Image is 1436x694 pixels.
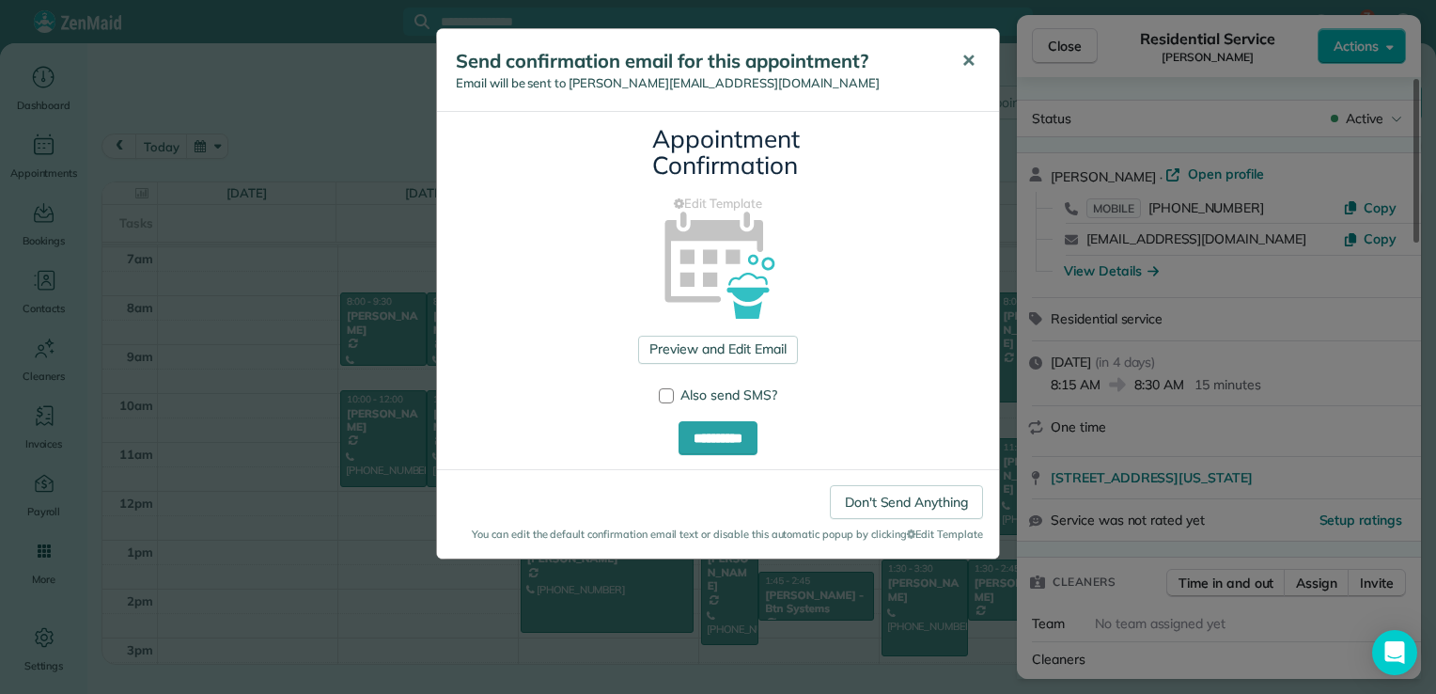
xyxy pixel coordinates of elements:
img: appointment_confirmation_icon-141e34405f88b12ade42628e8c248340957700ab75a12ae832a8710e9b578dc5.png [634,179,803,347]
a: Edit Template [451,195,985,213]
small: You can edit the default confirmation email text or disable this automatic popup by clicking Edit... [453,527,983,543]
span: Email will be sent to [PERSON_NAME][EMAIL_ADDRESS][DOMAIN_NAME] [456,75,880,90]
span: ✕ [961,50,976,71]
a: Don't Send Anything [830,485,983,519]
span: Also send SMS? [680,386,777,403]
a: Preview and Edit Email [638,336,797,364]
h3: Appointment Confirmation [652,126,784,180]
div: Open Intercom Messenger [1372,630,1417,675]
h5: Send confirmation email for this appointment? [456,48,935,74]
